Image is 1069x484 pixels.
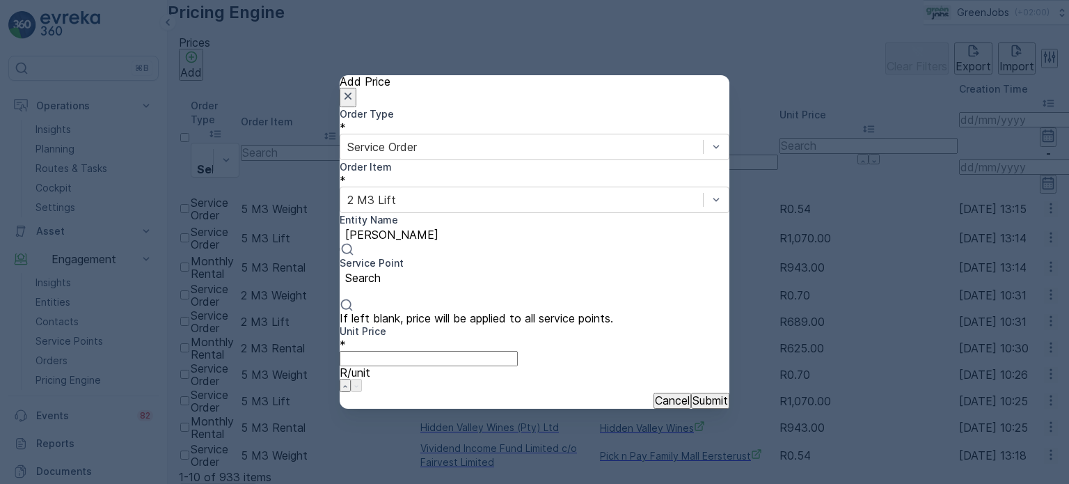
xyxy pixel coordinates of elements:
[340,312,729,325] span: If left blank, price will be applied to all service points.
[340,325,386,337] label: Unit Price
[691,393,729,408] button: Submit
[340,214,398,226] label: Entity Name
[654,393,691,408] button: Cancel
[692,394,728,407] p: Submit
[340,161,392,173] label: Order Item
[345,272,724,284] p: Search
[340,366,729,379] p: R/unit
[340,75,729,88] p: Add Price
[655,394,690,407] p: Cancel
[340,257,404,269] label: Service Point
[340,108,394,120] label: Order Type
